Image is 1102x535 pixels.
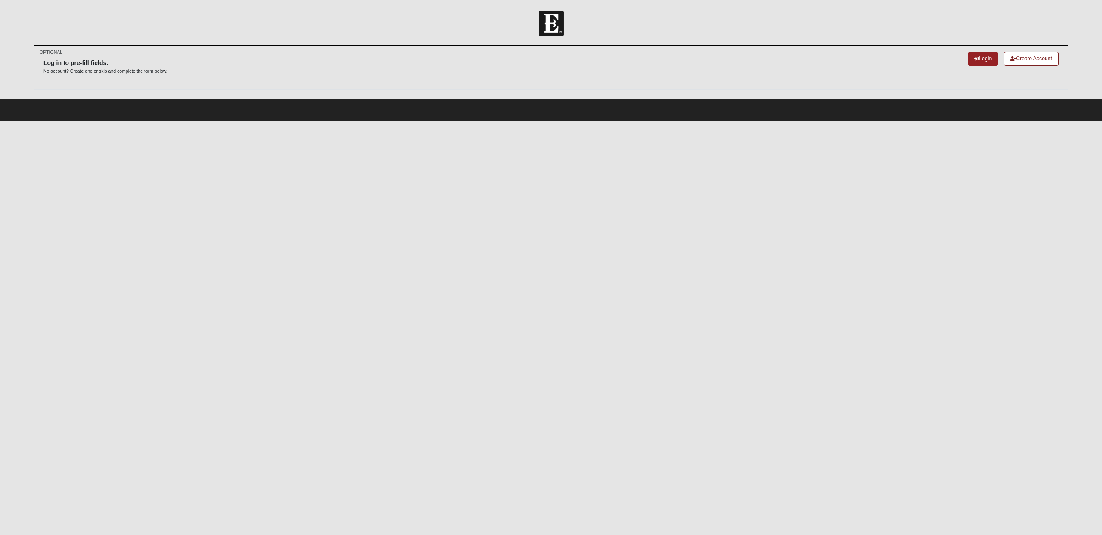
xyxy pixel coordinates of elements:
[539,11,564,36] img: Church of Eleven22 Logo
[43,59,167,67] h6: Log in to pre-fill fields.
[1004,52,1059,66] a: Create Account
[968,52,998,66] a: Login
[40,49,62,56] small: OPTIONAL
[43,68,167,74] p: No account? Create one or skip and complete the form below.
